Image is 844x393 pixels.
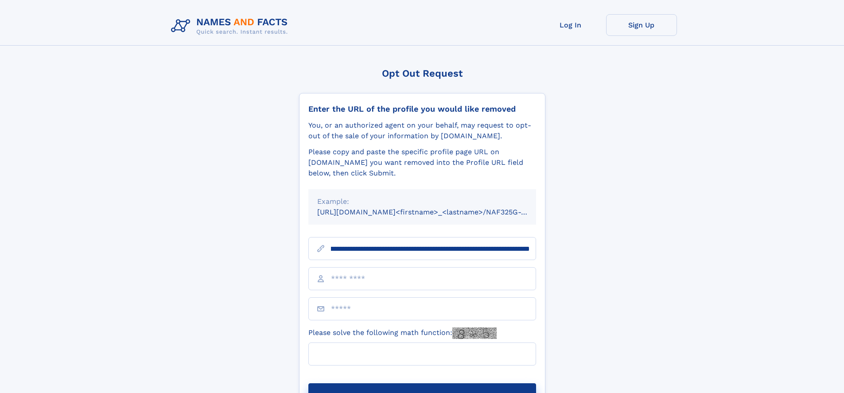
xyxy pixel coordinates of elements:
[167,14,295,38] img: Logo Names and Facts
[299,68,545,79] div: Opt Out Request
[308,104,536,114] div: Enter the URL of the profile you would like removed
[317,208,553,216] small: [URL][DOMAIN_NAME]<firstname>_<lastname>/NAF325G-xxxxxxxx
[535,14,606,36] a: Log In
[308,120,536,141] div: You, or an authorized agent on your behalf, may request to opt-out of the sale of your informatio...
[308,327,497,339] label: Please solve the following math function:
[606,14,677,36] a: Sign Up
[317,196,527,207] div: Example:
[308,147,536,179] div: Please copy and paste the specific profile page URL on [DOMAIN_NAME] you want removed into the Pr...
